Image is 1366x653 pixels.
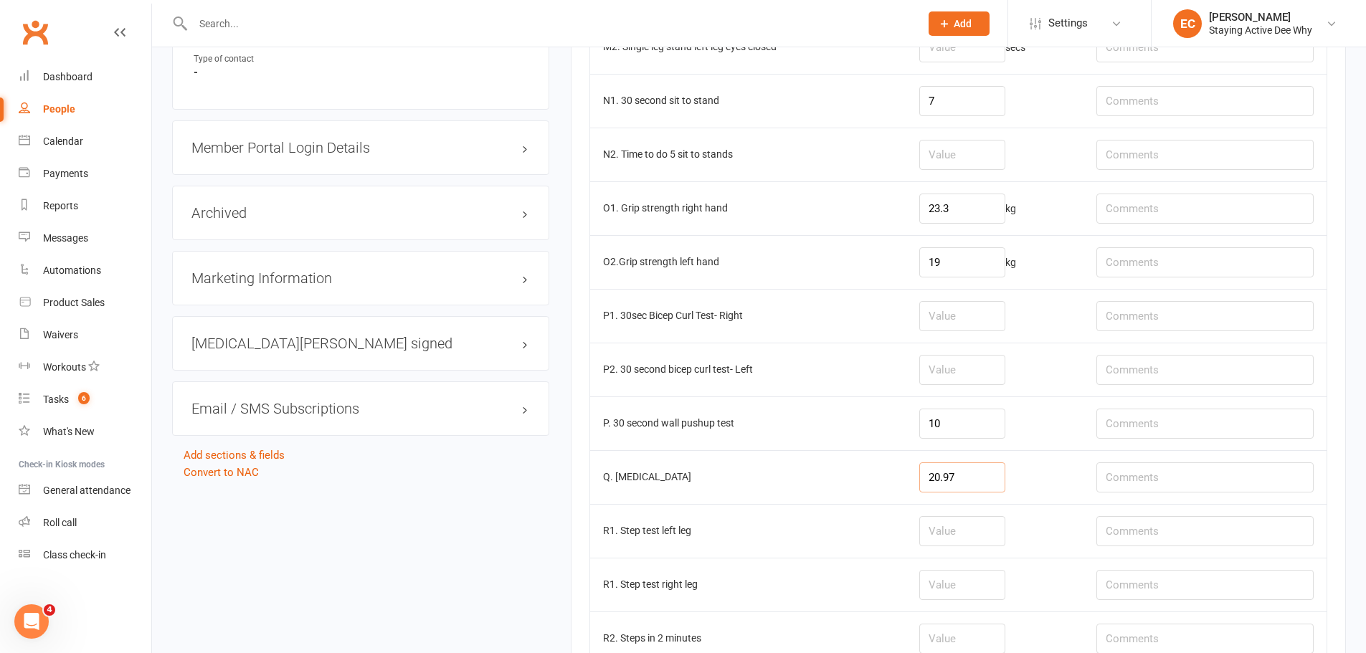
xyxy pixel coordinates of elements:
[43,394,69,405] div: Tasks
[1048,7,1088,39] span: Settings
[43,232,88,244] div: Messages
[1096,301,1314,331] input: Comments
[191,140,530,156] h3: Member Portal Login Details
[43,361,86,373] div: Workouts
[1096,247,1314,277] input: Comments
[44,604,55,616] span: 4
[19,383,151,416] a: Tasks 6
[19,254,151,287] a: Automations
[590,181,906,235] td: O1. Grip strength right hand
[43,485,131,496] div: General attendance
[194,52,312,66] div: Type of contact
[43,200,78,211] div: Reports
[19,287,151,319] a: Product Sales
[43,329,78,340] div: Waivers
[1096,516,1314,546] input: Comments
[1096,140,1314,170] input: Comments
[919,355,1005,385] input: Value
[1096,462,1314,492] input: Comments
[43,71,93,82] div: Dashboard
[1096,86,1314,116] input: Comments
[590,74,906,128] td: N1. 30 second sit to stand
[19,416,151,448] a: What's New
[954,18,972,29] span: Add
[919,86,1005,116] input: Value
[19,222,151,254] a: Messages
[906,235,1083,289] td: kg
[1209,11,1312,24] div: [PERSON_NAME]
[590,343,906,396] td: P2. 30 second bicep curl test- Left
[43,168,88,179] div: Payments
[590,396,906,450] td: P. 30 second wall pushup test
[43,264,101,276] div: Automations
[43,135,83,147] div: Calendar
[590,128,906,181] td: N2. Time to do 5 sit to stands
[590,289,906,343] td: P1. 30sec Bicep Curl Test- Right
[919,409,1005,439] input: Value
[919,247,1005,277] input: Value
[184,466,259,479] a: Convert to NAC
[19,475,151,507] a: General attendance kiosk mode
[1096,194,1314,224] input: Comments
[43,103,75,115] div: People
[19,351,151,383] a: Workouts
[19,125,151,158] a: Calendar
[43,297,105,308] div: Product Sales
[919,462,1005,492] input: Value
[1096,570,1314,600] input: Comments
[17,14,53,50] a: Clubworx
[43,426,95,437] div: What's New
[191,270,530,286] h3: Marketing Information
[1173,9,1202,38] div: EC
[919,570,1005,600] input: Value
[929,11,990,36] button: Add
[43,549,106,561] div: Class check-in
[19,539,151,571] a: Class kiosk mode
[19,93,151,125] a: People
[19,190,151,222] a: Reports
[919,301,1005,331] input: Value
[590,450,906,504] td: Q. [MEDICAL_DATA]
[191,401,530,416] h3: Email / SMS Subscriptions
[191,205,530,221] h3: Archived
[1209,24,1312,37] div: Staying Active Dee Why
[184,449,285,462] a: Add sections & fields
[919,516,1005,546] input: Value
[194,66,530,79] strong: -
[1096,355,1314,385] input: Comments
[590,558,906,611] td: R1. Step test right leg
[906,181,1083,235] td: kg
[19,61,151,93] a: Dashboard
[43,517,77,528] div: Roll call
[919,194,1005,224] input: Value
[919,140,1005,170] input: Value
[590,235,906,289] td: O2.Grip strength left hand
[19,319,151,351] a: Waivers
[19,158,151,190] a: Payments
[189,14,910,34] input: Search...
[1096,409,1314,439] input: Comments
[590,504,906,558] td: R1. Step test left leg
[19,507,151,539] a: Roll call
[191,335,530,351] h3: [MEDICAL_DATA][PERSON_NAME] signed
[78,392,90,404] span: 6
[14,604,49,639] iframe: Intercom live chat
